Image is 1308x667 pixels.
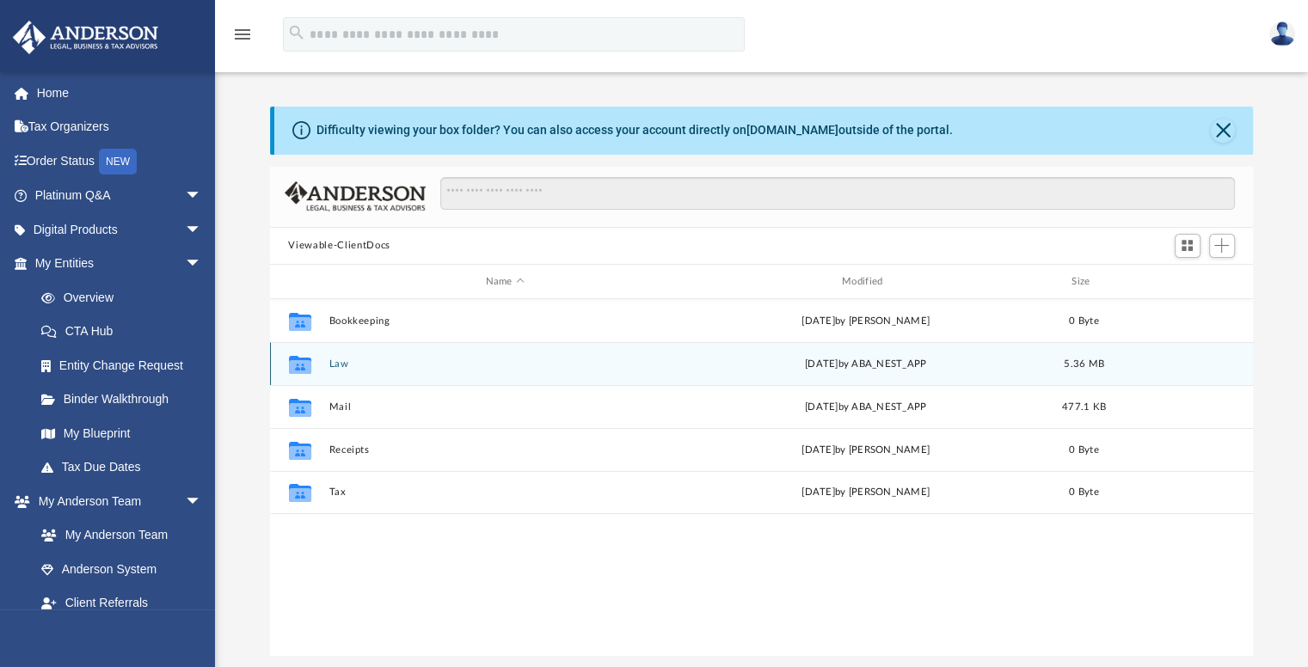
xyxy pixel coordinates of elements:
span: arrow_drop_down [185,212,219,248]
div: [DATE] by [PERSON_NAME] [689,486,1041,501]
span: 477.1 KB [1061,402,1105,412]
a: My Anderson Team [24,518,211,553]
span: 0 Byte [1069,316,1099,326]
div: grid [270,299,1254,655]
span: 5.36 MB [1064,359,1104,369]
a: My Entitiesarrow_drop_down [12,247,228,281]
a: [DOMAIN_NAME] [746,123,838,137]
div: Name [328,274,681,290]
a: Binder Walkthrough [24,382,228,417]
button: Switch to Grid View [1175,234,1201,258]
div: [DATE] by ABA_NEST_APP [689,400,1041,415]
a: Tax Due Dates [24,450,228,485]
a: menu [232,33,253,45]
a: Client Referrals [24,586,219,621]
a: Overview [24,280,228,315]
img: Anderson Advisors Platinum Portal [8,21,163,54]
a: My Anderson Teamarrow_drop_down [12,484,219,518]
i: menu [232,24,253,45]
div: [DATE] by [PERSON_NAME] [689,443,1041,458]
img: User Pic [1269,21,1295,46]
a: My Blueprint [24,416,219,450]
i: search [287,23,306,42]
a: Anderson System [24,552,219,586]
a: Tax Organizers [12,110,228,144]
div: Difficulty viewing your box folder? You can also access your account directly on outside of the p... [316,121,953,139]
div: id [277,274,320,290]
a: CTA Hub [24,315,228,349]
div: [DATE] by [PERSON_NAME] [689,314,1041,329]
button: Close [1211,119,1235,143]
span: arrow_drop_down [185,179,219,214]
div: id [1126,274,1246,290]
div: Modified [689,274,1042,290]
span: arrow_drop_down [185,484,219,519]
button: Mail [329,401,681,413]
span: 0 Byte [1069,488,1099,498]
a: Order StatusNEW [12,144,228,179]
div: [DATE] by ABA_NEST_APP [689,357,1041,372]
input: Search files and folders [440,177,1234,210]
span: 0 Byte [1069,445,1099,455]
a: Platinum Q&Aarrow_drop_down [12,179,228,213]
a: Digital Productsarrow_drop_down [12,212,228,247]
a: Home [12,76,228,110]
button: Add [1209,234,1235,258]
button: Viewable-ClientDocs [288,238,390,254]
span: arrow_drop_down [185,247,219,282]
div: Size [1049,274,1118,290]
div: NEW [99,149,137,174]
button: Tax [329,487,681,499]
a: Entity Change Request [24,348,228,382]
button: Bookkeeping [329,315,681,327]
button: Receipts [329,444,681,456]
button: Law [329,358,681,370]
